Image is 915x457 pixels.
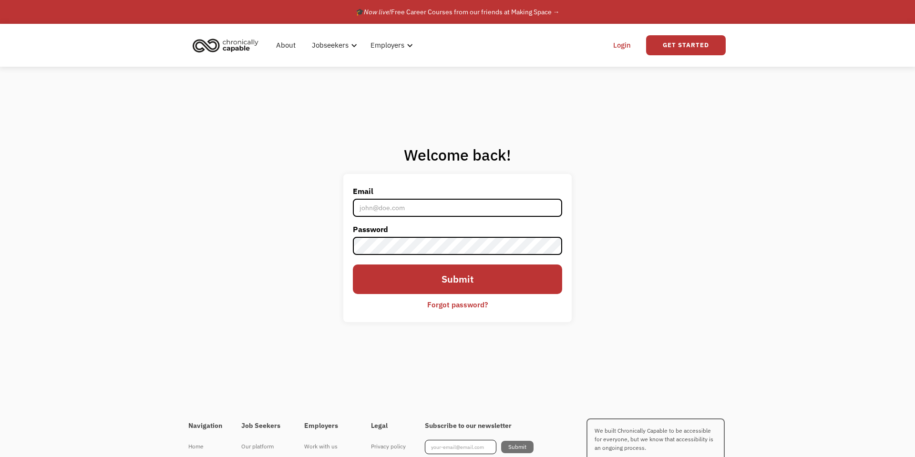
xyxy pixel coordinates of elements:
a: Privacy policy [371,440,406,453]
h4: Subscribe to our newsletter [425,422,534,430]
div: Jobseekers [306,30,360,61]
h4: Job Seekers [241,422,285,430]
form: Email Form 2 [353,183,563,313]
h4: Navigation [188,422,222,430]
div: Privacy policy [371,441,406,452]
a: Our platform [241,440,285,453]
a: Forgot password? [420,296,495,313]
a: Home [188,440,222,453]
div: Home [188,441,222,452]
div: Our platform [241,441,285,452]
input: Submit [353,264,563,294]
label: Password [353,222,563,237]
h4: Legal [371,422,406,430]
div: Work with us [304,441,352,452]
img: Chronically Capable logo [190,35,261,56]
a: home [190,35,266,56]
label: Email [353,183,563,199]
a: Work with us [304,440,352,453]
a: About [270,30,301,61]
a: Get Started [646,35,726,55]
input: john@doe.com [353,199,563,217]
form: Footer Newsletter [425,440,534,454]
div: Employers [365,30,416,61]
div: Jobseekers [312,40,349,51]
div: 🎓 Free Career Courses from our friends at Making Space → [356,6,560,18]
h4: Employers [304,422,352,430]
div: Employers [370,40,404,51]
em: Now live! [364,8,391,16]
input: Submit [501,441,534,453]
a: Login [607,30,637,61]
h1: Welcome back! [343,145,572,164]
div: Forgot password? [427,299,488,310]
input: your-email@email.com [425,440,496,454]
